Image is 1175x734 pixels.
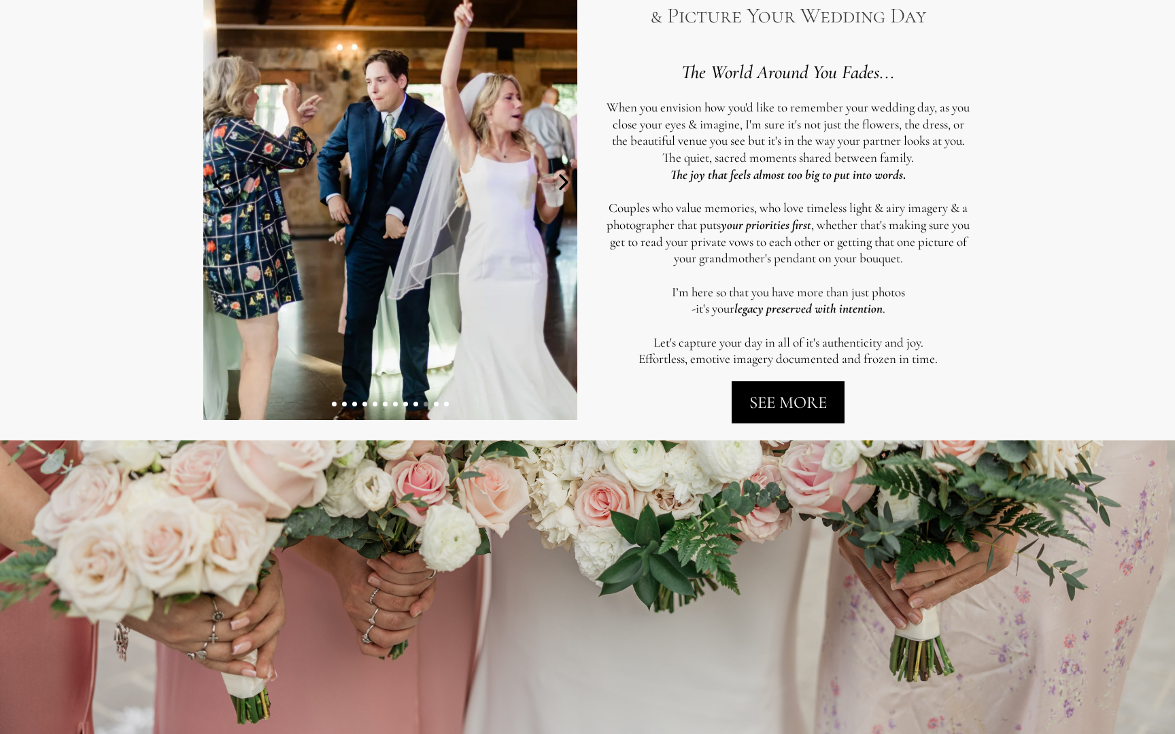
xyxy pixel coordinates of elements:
[604,300,972,317] p: -it's your .
[604,150,972,167] p: The quiet, sacred moments shared between family.
[690,167,705,182] em: joy
[604,351,972,368] p: Effortless, emotive imagery documented and frozen in time.
[651,3,926,27] h1: & Picture Your Wedding Day
[604,334,972,351] p: Let's capture your day in all of it's authenticity and joy.
[753,167,785,182] em: almost
[604,284,972,301] p: I’m here so that you have more than just photos
[604,99,972,150] p: When you envision how you'd like to remember your wedding day, as you close your eyes & imagine, ...
[766,300,812,316] em: preserved
[874,167,903,182] em: words
[839,300,883,316] em: intention
[749,392,827,413] div: SEE MORE
[681,60,895,84] span: The World Around You Fades...
[708,167,728,182] em: that
[853,167,872,182] em: into
[746,217,789,232] em: priorities
[730,167,751,182] em: feels
[604,200,972,267] p: Couples who value memories, who love timeless light & airy imagery & a photographer that puts , w...
[815,300,836,316] em: with
[734,300,764,316] em: legacy
[834,167,850,182] em: put
[822,167,832,182] em: to
[708,167,906,182] strong: .
[787,167,802,182] em: too
[721,217,743,232] em: your
[670,167,687,182] em: The
[792,217,811,232] em: first
[732,381,845,423] button: SEE MORE
[805,167,819,182] em: big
